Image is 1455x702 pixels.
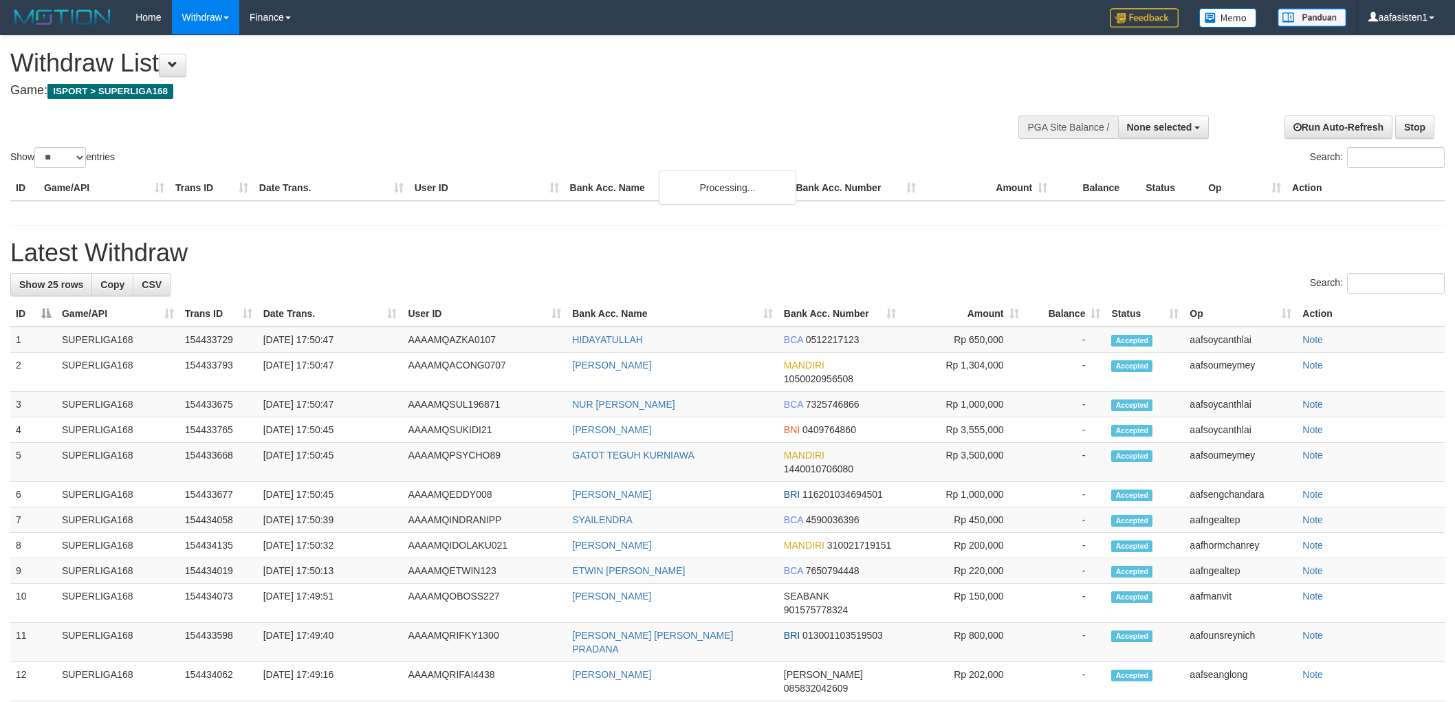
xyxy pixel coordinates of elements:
[402,392,567,417] td: AAAAMQSUL196871
[10,623,56,662] td: 11
[784,683,848,694] span: Copy 085832042609 to clipboard
[1025,301,1106,327] th: Balance: activate to sort column ascending
[56,301,179,327] th: Game/API: activate to sort column ascending
[1184,443,1297,482] td: aafsoumeymey
[258,623,403,662] td: [DATE] 17:49:40
[1302,514,1323,525] a: Note
[572,630,733,655] a: [PERSON_NAME] [PERSON_NAME] PRADANA
[784,604,848,615] span: Copy 901575778324 to clipboard
[10,417,56,443] td: 4
[402,507,567,533] td: AAAAMQINDRANIPP
[901,558,1025,584] td: Rp 220,000
[179,533,258,558] td: 154434135
[1111,490,1152,501] span: Accepted
[56,507,179,533] td: SUPERLIGA168
[1347,147,1445,168] input: Search:
[258,443,403,482] td: [DATE] 17:50:45
[784,360,824,371] span: MANDIRI
[572,450,694,461] a: GATOT TEGUH KURNIAWA
[784,669,863,680] span: [PERSON_NAME]
[402,443,567,482] td: AAAAMQPSYCHO89
[402,584,567,623] td: AAAAMQOBOSS227
[784,424,800,435] span: BNI
[258,417,403,443] td: [DATE] 17:50:45
[1284,116,1392,139] a: Run Auto-Refresh
[1184,327,1297,353] td: aafsoycanthlai
[56,417,179,443] td: SUPERLIGA168
[1302,540,1323,551] a: Note
[179,662,258,701] td: 154434062
[572,489,651,500] a: [PERSON_NAME]
[10,327,56,353] td: 1
[572,360,651,371] a: [PERSON_NAME]
[572,669,651,680] a: [PERSON_NAME]
[572,540,651,551] a: [PERSON_NAME]
[56,533,179,558] td: SUPERLIGA168
[784,463,853,474] span: Copy 1440010706080 to clipboard
[10,7,115,28] img: MOTION_logo.png
[179,507,258,533] td: 154434058
[10,533,56,558] td: 8
[1287,175,1445,201] th: Action
[784,630,800,641] span: BRI
[901,301,1025,327] th: Amount: activate to sort column ascending
[1395,116,1434,139] a: Stop
[47,84,173,99] span: ISPORT > SUPERLIGA168
[1025,417,1106,443] td: -
[901,623,1025,662] td: Rp 800,000
[802,630,883,641] span: Copy 013001103519503 to clipboard
[921,175,1053,201] th: Amount
[1111,566,1152,578] span: Accepted
[1184,623,1297,662] td: aafounsreynich
[784,489,800,500] span: BRI
[258,482,403,507] td: [DATE] 17:50:45
[784,373,853,384] span: Copy 1050020956508 to clipboard
[1347,273,1445,294] input: Search:
[1025,327,1106,353] td: -
[402,417,567,443] td: AAAAMQSUKIDI21
[1111,335,1152,347] span: Accepted
[1203,175,1287,201] th: Op
[1184,584,1297,623] td: aafmanvit
[1106,301,1184,327] th: Status: activate to sort column ascending
[1140,175,1203,201] th: Status
[402,353,567,392] td: AAAAMQACONG0707
[1184,482,1297,507] td: aafsengchandara
[10,443,56,482] td: 5
[790,175,921,201] th: Bank Acc. Number
[56,353,179,392] td: SUPERLIGA168
[34,147,86,168] select: Showentries
[39,175,170,201] th: Game/API
[10,392,56,417] td: 3
[659,171,796,205] div: Processing...
[1118,116,1210,139] button: None selected
[56,623,179,662] td: SUPERLIGA168
[1184,533,1297,558] td: aafhormchanrey
[1025,507,1106,533] td: -
[1111,360,1152,372] span: Accepted
[901,392,1025,417] td: Rp 1,000,000
[901,584,1025,623] td: Rp 150,000
[258,392,403,417] td: [DATE] 17:50:47
[565,175,791,201] th: Bank Acc. Name
[1111,540,1152,552] span: Accepted
[179,353,258,392] td: 154433793
[901,507,1025,533] td: Rp 450,000
[258,301,403,327] th: Date Trans.: activate to sort column ascending
[56,443,179,482] td: SUPERLIGA168
[1111,670,1152,681] span: Accepted
[572,424,651,435] a: [PERSON_NAME]
[179,558,258,584] td: 154434019
[1310,147,1445,168] label: Search:
[806,565,860,576] span: Copy 7650794448 to clipboard
[402,533,567,558] td: AAAAMQIDOLAKU021
[784,399,803,410] span: BCA
[56,662,179,701] td: SUPERLIGA168
[1025,584,1106,623] td: -
[1111,425,1152,437] span: Accepted
[402,301,567,327] th: User ID: activate to sort column ascending
[10,273,92,296] a: Show 25 rows
[402,482,567,507] td: AAAAMQEDDY008
[179,584,258,623] td: 154434073
[784,450,824,461] span: MANDIRI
